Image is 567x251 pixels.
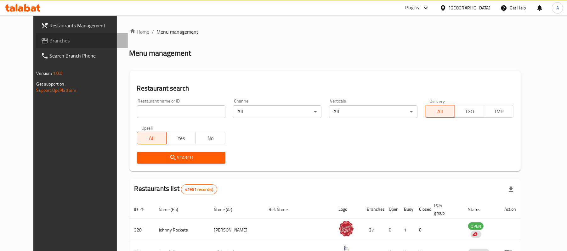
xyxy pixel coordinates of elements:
[362,219,384,241] td: 37
[37,86,77,94] a: Support.OpsPlatform
[137,84,514,93] h2: Restaurant search
[137,105,225,118] input: Search for restaurant name or ID..
[384,200,399,219] th: Open
[129,28,150,36] a: Home
[384,219,399,241] td: 0
[181,187,217,192] span: 41961 record(s)
[503,182,519,197] div: Export file
[166,132,196,144] button: Yes
[50,22,123,29] span: Restaurants Management
[468,206,489,213] span: Status
[499,200,521,219] th: Action
[36,18,128,33] a: Restaurants Management
[159,206,187,213] span: Name (En)
[399,200,414,219] th: Busy
[333,200,362,219] th: Logo
[209,219,264,241] td: [PERSON_NAME]
[484,105,513,118] button: TMP
[36,33,128,48] a: Branches
[157,28,199,36] span: Menu management
[181,184,217,194] div: Total records count
[405,4,419,12] div: Plugins
[472,231,478,237] img: delivery hero logo
[137,132,167,144] button: All
[455,105,484,118] button: TGO
[142,154,220,162] span: Search
[468,223,484,230] span: OPEN
[140,134,164,143] span: All
[414,200,429,219] th: Closed
[399,219,414,241] td: 1
[425,105,455,118] button: All
[137,152,225,164] button: Search
[338,221,354,237] img: Johnny Rockets
[233,105,321,118] div: All
[129,28,521,36] nav: breadcrumb
[471,231,481,238] div: Indicates that the vendor menu management has been moved to DH Catalog service
[169,134,193,143] span: Yes
[53,69,63,77] span: 1.0.0
[37,69,52,77] span: Version:
[37,80,65,88] span: Get support on:
[269,206,296,213] span: Ref. Name
[434,202,456,217] span: POS group
[154,219,209,241] td: Johnny Rockets
[129,48,191,58] h2: Menu management
[457,107,482,116] span: TGO
[556,4,559,11] span: A
[449,4,490,11] div: [GEOGRAPHIC_DATA]
[428,107,452,116] span: All
[129,219,154,241] td: 328
[36,48,128,63] a: Search Branch Phone
[152,28,154,36] li: /
[50,52,123,59] span: Search Branch Phone
[362,200,384,219] th: Branches
[134,206,146,213] span: ID
[429,99,445,103] label: Delivery
[214,206,241,213] span: Name (Ar)
[198,134,223,143] span: No
[329,105,417,118] div: All
[487,107,511,116] span: TMP
[196,132,225,144] button: No
[134,184,218,194] h2: Restaurants list
[414,219,429,241] td: 0
[141,125,153,130] label: Upsell
[50,37,123,44] span: Branches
